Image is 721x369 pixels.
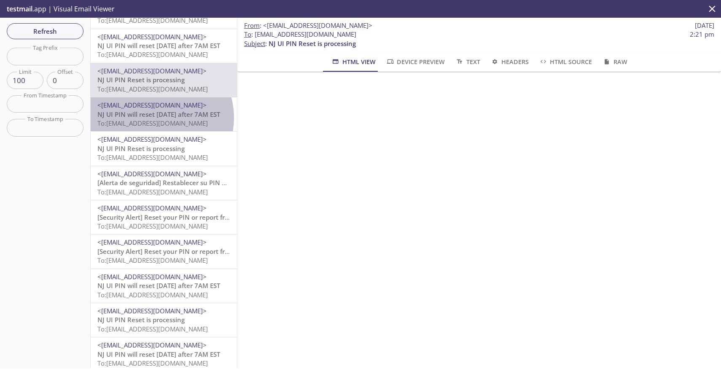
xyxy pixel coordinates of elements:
[91,29,237,63] div: <[EMAIL_ADDRESS][DOMAIN_NAME]>NJ UI PIN will reset [DATE] after 7AM ESTTo:[EMAIL_ADDRESS][DOMAIN_...
[91,166,237,200] div: <[EMAIL_ADDRESS][DOMAIN_NAME]>[Alerta de seguridad] Restablecer su PIN o denunciar un fraudeTo:[E...
[97,256,208,264] span: To: [EMAIL_ADDRESS][DOMAIN_NAME]
[91,97,237,131] div: <[EMAIL_ADDRESS][DOMAIN_NAME]>NJ UI PIN will reset [DATE] after 7AM ESTTo:[EMAIL_ADDRESS][DOMAIN_...
[97,16,208,24] span: To: [EMAIL_ADDRESS][DOMAIN_NAME]
[97,359,208,367] span: To: [EMAIL_ADDRESS][DOMAIN_NAME]
[97,135,207,143] span: <[EMAIL_ADDRESS][DOMAIN_NAME]>
[91,269,237,303] div: <[EMAIL_ADDRESS][DOMAIN_NAME]>NJ UI PIN will reset [DATE] after 7AM ESTTo:[EMAIL_ADDRESS][DOMAIN_...
[539,57,592,67] span: HTML Source
[13,26,77,37] span: Refresh
[97,101,207,109] span: <[EMAIL_ADDRESS][DOMAIN_NAME]>
[97,144,185,153] span: NJ UI PIN Reset is processing
[602,57,627,67] span: Raw
[455,57,480,67] span: Text
[244,30,356,39] span: : [EMAIL_ADDRESS][DOMAIN_NAME]
[91,303,237,337] div: <[EMAIL_ADDRESS][DOMAIN_NAME]>NJ UI PIN Reset is processingTo:[EMAIL_ADDRESS][DOMAIN_NAME]
[331,57,375,67] span: HTML View
[97,307,207,315] span: <[EMAIL_ADDRESS][DOMAIN_NAME]>
[97,170,207,178] span: <[EMAIL_ADDRESS][DOMAIN_NAME]>
[97,272,207,281] span: <[EMAIL_ADDRESS][DOMAIN_NAME]>
[97,85,208,93] span: To: [EMAIL_ADDRESS][DOMAIN_NAME]
[244,21,372,30] span: :
[97,325,208,333] span: To: [EMAIL_ADDRESS][DOMAIN_NAME]
[690,30,714,39] span: 2:21 pm
[91,63,237,97] div: <[EMAIL_ADDRESS][DOMAIN_NAME]>NJ UI PIN Reset is processingTo:[EMAIL_ADDRESS][DOMAIN_NAME]
[97,315,185,324] span: NJ UI PIN Reset is processing
[91,200,237,234] div: <[EMAIL_ADDRESS][DOMAIN_NAME]>[Security Alert] Reset your PIN or report fraudTo:[EMAIL_ADDRESS][D...
[91,132,237,165] div: <[EMAIL_ADDRESS][DOMAIN_NAME]>NJ UI PIN Reset is processingTo:[EMAIL_ADDRESS][DOMAIN_NAME]
[490,57,529,67] span: Headers
[97,281,220,290] span: NJ UI PIN will reset [DATE] after 7AM EST
[97,213,237,221] span: [Security Alert] Reset your PIN or report fraud
[91,234,237,268] div: <[EMAIL_ADDRESS][DOMAIN_NAME]>[Security Alert] Reset your PIN or report fraudTo:[EMAIL_ADDRESS][D...
[97,50,208,59] span: To: [EMAIL_ADDRESS][DOMAIN_NAME]
[97,178,291,187] span: [Alerta de seguridad] Restablecer su PIN o denunciar un fraude
[97,341,207,349] span: <[EMAIL_ADDRESS][DOMAIN_NAME]>
[97,350,220,358] span: NJ UI PIN will reset [DATE] after 7AM EST
[97,119,208,127] span: To: [EMAIL_ADDRESS][DOMAIN_NAME]
[97,204,207,212] span: <[EMAIL_ADDRESS][DOMAIN_NAME]>
[97,188,208,196] span: To: [EMAIL_ADDRESS][DOMAIN_NAME]
[97,75,185,84] span: NJ UI PIN Reset is processing
[7,23,83,39] button: Refresh
[97,222,208,230] span: To: [EMAIL_ADDRESS][DOMAIN_NAME]
[386,57,445,67] span: Device Preview
[244,39,265,48] span: Subject
[244,30,714,48] p: :
[97,153,208,162] span: To: [EMAIL_ADDRESS][DOMAIN_NAME]
[244,21,260,30] span: From
[7,4,32,13] span: testmail
[97,291,208,299] span: To: [EMAIL_ADDRESS][DOMAIN_NAME]
[97,247,237,256] span: [Security Alert] Reset your PIN or report fraud
[97,41,220,50] span: NJ UI PIN will reset [DATE] after 7AM EST
[263,21,372,30] span: <[EMAIL_ADDRESS][DOMAIN_NAME]>
[244,30,251,38] span: To
[695,21,714,30] span: [DATE]
[97,32,207,41] span: <[EMAIL_ADDRESS][DOMAIN_NAME]>
[269,39,356,48] span: NJ UI PIN Reset is processing
[97,110,220,119] span: NJ UI PIN will reset [DATE] after 7AM EST
[97,67,207,75] span: <[EMAIL_ADDRESS][DOMAIN_NAME]>
[97,238,207,246] span: <[EMAIL_ADDRESS][DOMAIN_NAME]>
